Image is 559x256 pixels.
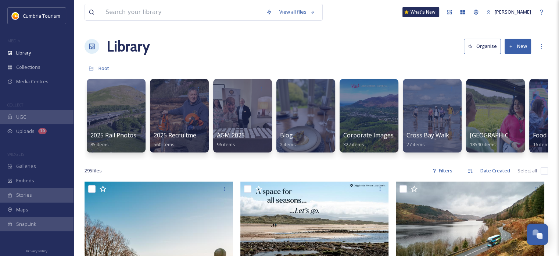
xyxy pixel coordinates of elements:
div: Date Created [477,164,514,178]
span: 85 items [90,141,109,148]
span: COLLECT [7,102,23,108]
span: Select all [517,167,537,174]
span: Root [98,65,109,71]
a: Corporate Images327 items [343,132,394,148]
div: Filters [429,164,456,178]
span: 27 items [406,141,425,148]
span: 327 items [343,141,364,148]
button: New [505,39,531,54]
span: 2 items [280,141,296,148]
span: Uploads [16,128,35,135]
a: Root [98,64,109,73]
span: [GEOGRAPHIC_DATA] [470,131,529,139]
img: images.jpg [12,12,19,20]
span: MEDIA [7,38,20,43]
button: Open Chat [527,224,548,245]
span: Embeds [16,177,34,184]
div: 10 [38,128,47,134]
span: WIDGETS [7,151,24,157]
span: 560 items [154,141,175,148]
span: AGM 2025 [217,131,245,139]
span: UGC [16,113,26,120]
span: [PERSON_NAME] [495,8,531,15]
span: Library [16,49,31,56]
span: Blog [280,131,293,139]
span: Maps [16,206,28,213]
a: 2025 Rail Photos85 items [90,132,136,148]
a: [PERSON_NAME] [483,5,535,19]
input: Search your library [102,4,262,20]
span: 2025 Recruitment - [PERSON_NAME] [154,131,254,139]
span: Cumbria Tourism [23,13,60,19]
span: SnapLink [16,221,36,228]
a: [GEOGRAPHIC_DATA]18590 items [470,132,529,148]
span: Privacy Policy [26,249,47,253]
span: 295 file s [85,167,102,174]
span: 2025 Rail Photos [90,131,136,139]
a: View all files [276,5,319,19]
span: Collections [16,64,40,71]
a: Privacy Policy [26,246,47,255]
span: 16 items [533,141,551,148]
span: Stories [16,192,32,199]
span: Media Centres [16,78,49,85]
a: 2025 Recruitment - [PERSON_NAME]560 items [154,132,254,148]
span: Galleries [16,163,36,170]
span: Cross Bay Walk 2024 [406,131,464,139]
a: What's New [402,7,439,17]
span: 18590 items [470,141,496,148]
a: Cross Bay Walk 202427 items [406,132,464,148]
a: AGM 202596 items [217,132,245,148]
span: 96 items [217,141,235,148]
button: Organise [464,39,501,54]
span: Corporate Images [343,131,394,139]
a: Blog2 items [280,132,296,148]
a: Library [107,35,150,57]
